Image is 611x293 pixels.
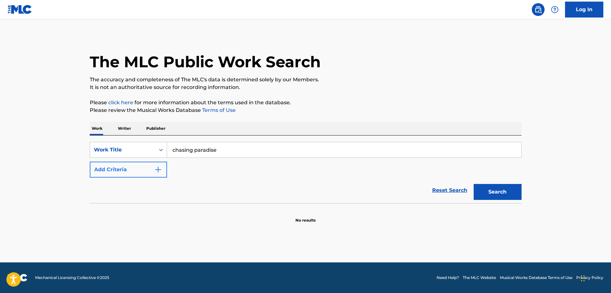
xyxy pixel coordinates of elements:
[463,275,496,281] a: The MLC Website
[90,142,522,203] form: Search Form
[8,274,27,282] img: logo
[35,275,109,281] span: Mechanical Licensing Collective © 2025
[90,122,104,135] p: Work
[500,275,572,281] a: Musical Works Database Terms of Use
[565,2,603,18] a: Log In
[8,5,32,14] img: MLC Logo
[90,84,522,91] p: It is not an authoritative source for recording information.
[90,52,321,71] h1: The MLC Public Work Search
[90,76,522,84] p: The accuracy and completeness of The MLC's data is determined solely by our Members.
[551,6,559,13] img: help
[532,3,545,16] a: Public Search
[154,166,162,173] img: 9d2ae6d4665cec9f34b9.svg
[108,99,133,106] a: click here
[474,184,522,200] button: Search
[548,3,561,16] div: Help
[90,106,522,114] p: Please review the Musical Works Database
[581,269,585,288] div: Drag
[90,99,522,106] p: Please for more information about the terms used in the database.
[576,275,603,281] a: Privacy Policy
[144,122,167,135] p: Publisher
[90,162,167,178] button: Add Criteria
[94,146,151,154] div: Work Title
[534,6,542,13] img: search
[116,122,133,135] p: Writer
[201,107,236,113] a: Terms of Use
[437,275,459,281] a: Need Help?
[579,262,611,293] iframe: Chat Widget
[295,210,316,223] p: No results
[429,183,470,197] a: Reset Search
